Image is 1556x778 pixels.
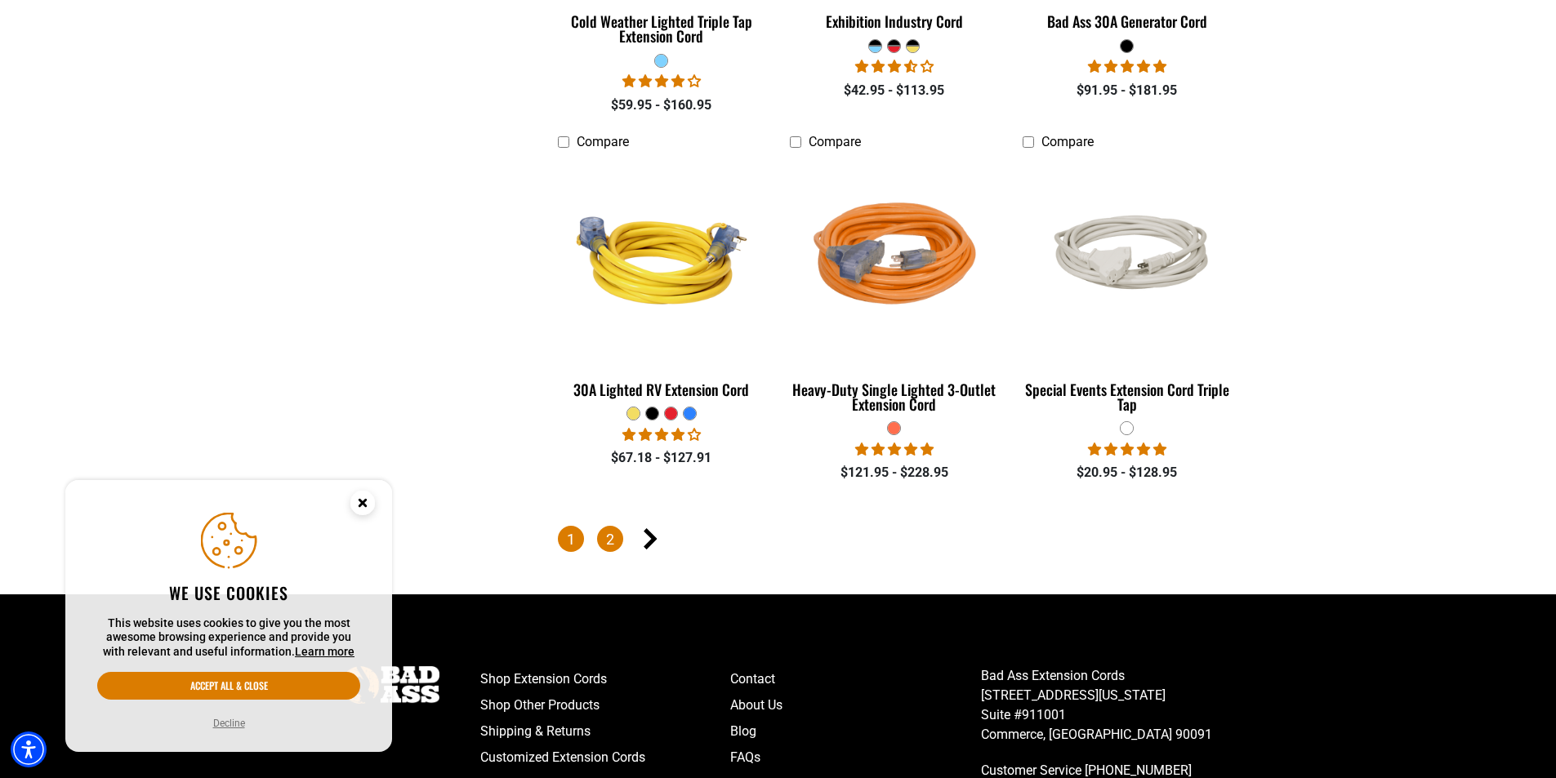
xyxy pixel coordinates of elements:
a: Blog [730,718,981,745]
span: 5.00 stars [855,442,934,457]
a: FAQs [730,745,981,771]
div: 30A Lighted RV Extension Cord [558,382,766,397]
a: Page 2 [597,526,623,552]
div: $42.95 - $113.95 [790,81,998,100]
a: Shipping & Returns [480,718,731,745]
div: Accessibility Menu [11,731,47,767]
div: Bad Ass 30A Generator Cord [1023,14,1231,29]
a: orange Heavy-Duty Single Lighted 3-Outlet Extension Cord [790,158,998,421]
div: Heavy-Duty Single Lighted 3-Outlet Extension Cord [790,382,998,411]
button: Accept all & close [97,672,360,700]
span: 4.18 stars [622,73,701,89]
button: Decline [208,715,250,731]
span: 5.00 stars [1088,442,1166,457]
span: 3.67 stars [855,59,934,74]
aside: Cookie Consent [65,480,392,753]
button: Close this option [333,480,392,531]
div: Cold Weather Lighted Triple Tap Extension Cord [558,14,766,43]
img: orange [791,167,997,354]
div: Special Events Extension Cord Triple Tap [1023,382,1231,411]
img: yellow [559,167,765,354]
div: $20.95 - $128.95 [1023,463,1231,482]
span: 4.11 stars [622,427,701,442]
a: Contact [730,666,981,692]
nav: Pagination [558,526,1232,555]
span: 5.00 stars [1088,59,1166,74]
div: $59.95 - $160.95 [558,96,766,115]
div: $121.95 - $228.95 [790,463,998,482]
span: Page 1 [558,526,584,552]
span: Compare [577,134,629,149]
p: This website uses cookies to give you the most awesome browsing experience and provide you with r... [97,616,360,660]
a: Shop Extension Cords [480,666,731,692]
span: Compare [809,134,861,149]
img: white [1024,198,1230,323]
a: This website uses cookies to give you the most awesome browsing experience and provide you with r... [295,645,354,658]
span: Compare [1041,134,1094,149]
a: white Special Events Extension Cord Triple Tap [1023,158,1231,421]
div: Exhibition Industry Cord [790,14,998,29]
div: $67.18 - $127.91 [558,448,766,468]
a: Customized Extension Cords [480,745,731,771]
a: Next page [636,526,662,552]
h2: We use cookies [97,582,360,603]
a: Shop Other Products [480,692,731,718]
a: yellow 30A Lighted RV Extension Cord [558,158,766,407]
p: Bad Ass Extension Cords [STREET_ADDRESS][US_STATE] Suite #911001 Commerce, [GEOGRAPHIC_DATA] 90091 [981,666,1232,745]
a: About Us [730,692,981,718]
div: $91.95 - $181.95 [1023,81,1231,100]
